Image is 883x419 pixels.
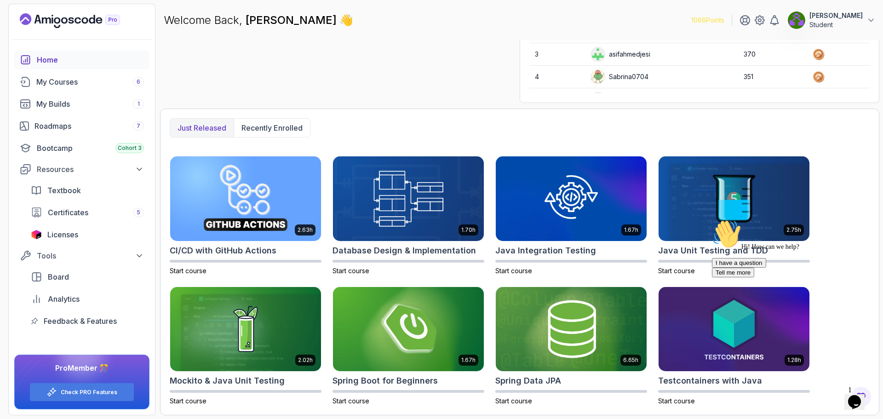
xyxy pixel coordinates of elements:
[178,122,226,133] p: Just released
[495,397,532,405] span: Start course
[25,312,149,330] a: feedback
[170,156,321,241] img: CI/CD with GitHub Actions card
[623,356,638,364] p: 6.65h
[137,122,140,130] span: 7
[37,54,144,65] div: Home
[333,287,484,406] a: Spring Boot for Beginners card1.67hSpring Boot for BeginnersStart course
[138,100,140,108] span: 1
[47,185,81,196] span: Textbook
[61,389,117,396] a: Check PRO Features
[118,144,142,152] span: Cohort 3
[25,181,149,200] a: textbook
[20,13,141,28] a: Landing page
[495,156,647,276] a: Java Integration Testing card1.67hJava Integration TestingStart course
[14,139,149,157] a: bootcamp
[624,226,638,234] p: 1.67h
[170,287,321,406] a: Mockito & Java Unit Testing card2.02hMockito & Java Unit TestingStart course
[137,209,140,216] span: 5
[333,244,476,257] h2: Database Design & Implementation
[529,88,585,111] td: 5
[164,13,353,28] p: Welcome Back,
[298,226,313,234] p: 2.63h
[4,4,33,33] img: :wave:
[658,156,810,276] a: Java Unit Testing and TDD card2.75hJava Unit Testing and TDDStart course
[496,156,647,241] img: Java Integration Testing card
[809,20,863,29] p: Student
[37,164,144,175] div: Resources
[495,267,532,275] span: Start course
[36,98,144,109] div: My Builds
[48,293,80,304] span: Analytics
[591,70,605,84] img: default monster avatar
[787,11,876,29] button: user profile image[PERSON_NAME]Student
[170,397,206,405] span: Start course
[47,229,78,240] span: Licenses
[4,52,46,62] button: Tell me more
[529,43,585,66] td: 3
[14,51,149,69] a: home
[4,42,58,52] button: I have a question
[461,356,476,364] p: 1.67h
[246,13,339,27] span: [PERSON_NAME]
[234,119,310,137] button: Recently enrolled
[495,287,647,406] a: Spring Data JPA card6.65hSpring Data JPAStart course
[14,73,149,91] a: courses
[137,78,140,86] span: 6
[691,16,724,25] p: 1066 Points
[658,244,768,257] h2: Java Unit Testing and TDD
[170,244,276,257] h2: CI/CD with GitHub Actions
[809,11,863,20] p: [PERSON_NAME]
[333,156,484,276] a: Database Design & Implementation card1.70hDatabase Design & ImplementationStart course
[659,156,809,241] img: Java Unit Testing and TDD card
[738,88,806,111] td: 295
[658,287,810,406] a: Testcontainers with Java card1.28hTestcontainers with JavaStart course
[25,225,149,244] a: licenses
[333,267,369,275] span: Start course
[14,117,149,135] a: roadmaps
[591,69,648,84] div: Sabrina0704
[48,271,69,282] span: Board
[25,268,149,286] a: board
[333,156,484,241] img: Database Design & Implementation card
[170,119,234,137] button: Just released
[788,11,805,29] img: user profile image
[48,207,88,218] span: Certificates
[241,122,303,133] p: Recently enrolled
[495,374,561,387] h2: Spring Data JPA
[37,250,144,261] div: Tools
[591,47,605,61] img: user profile image
[333,397,369,405] span: Start course
[591,92,605,106] img: user profile image
[25,203,149,222] a: certificates
[708,216,874,378] iframe: chat widget
[738,66,806,88] td: 351
[591,92,631,107] div: amacut
[4,28,91,34] span: Hi! How can we help?
[461,226,476,234] p: 1.70h
[170,267,206,275] span: Start course
[31,230,42,239] img: jetbrains icon
[25,290,149,308] a: analytics
[338,11,355,29] span: 👋
[4,4,169,62] div: 👋Hi! How can we help?I have a questionTell me more
[298,356,313,364] p: 2.02h
[14,95,149,113] a: builds
[658,267,695,275] span: Start course
[14,161,149,178] button: Resources
[658,374,762,387] h2: Testcontainers with Java
[14,247,149,264] button: Tools
[844,382,874,410] iframe: chat widget
[44,316,117,327] span: Feedback & Features
[170,374,285,387] h2: Mockito & Java Unit Testing
[37,143,144,154] div: Bootcamp
[658,397,695,405] span: Start course
[659,287,809,372] img: Testcontainers with Java card
[529,66,585,88] td: 4
[170,156,321,276] a: CI/CD with GitHub Actions card2.63hCI/CD with GitHub ActionsStart course
[29,383,134,402] button: Check PRO Features
[170,287,321,372] img: Mockito & Java Unit Testing card
[738,43,806,66] td: 370
[333,287,484,372] img: Spring Boot for Beginners card
[36,76,144,87] div: My Courses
